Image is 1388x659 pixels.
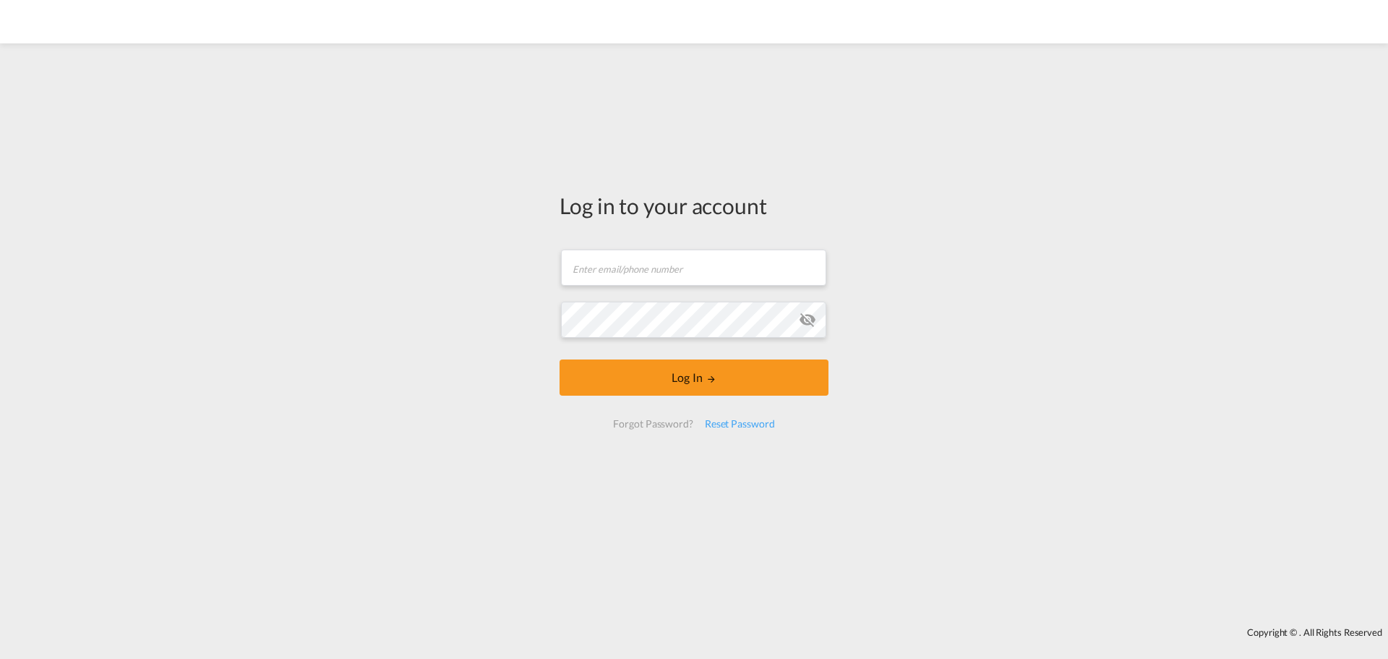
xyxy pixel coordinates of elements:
md-icon: icon-eye-off [799,311,816,328]
div: Reset Password [699,411,781,437]
button: LOGIN [560,360,828,396]
input: Enter email/phone number [561,250,826,286]
div: Log in to your account [560,190,828,221]
div: Forgot Password? [607,411,698,437]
